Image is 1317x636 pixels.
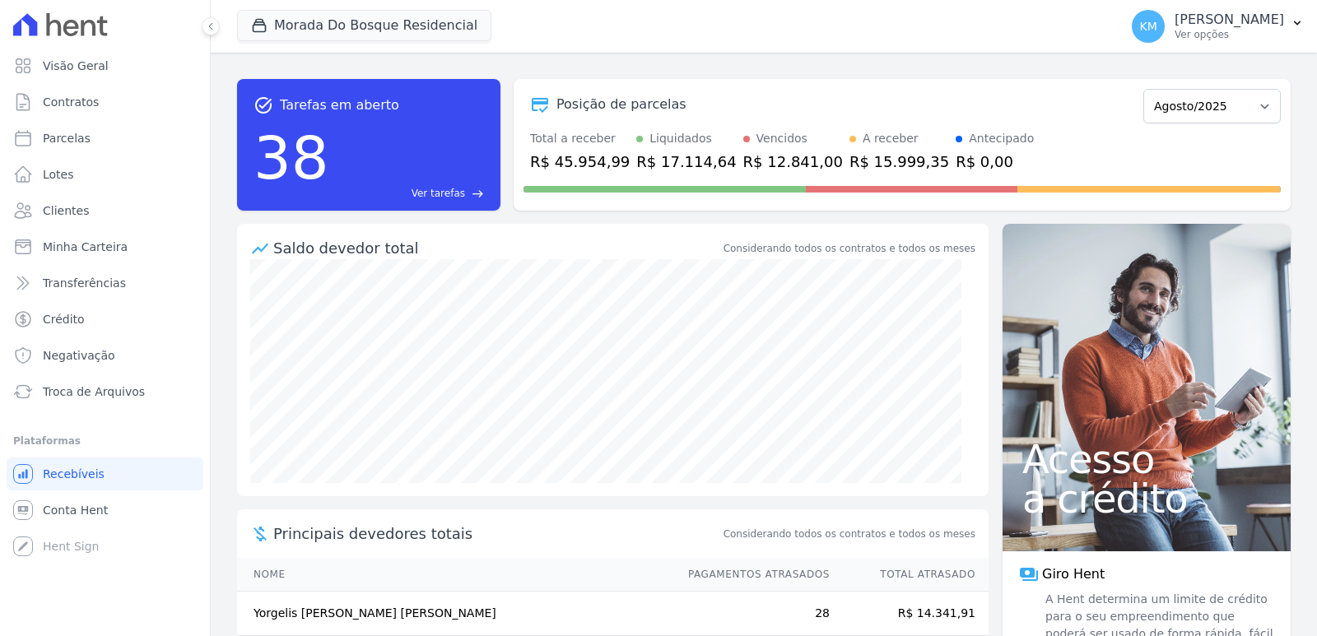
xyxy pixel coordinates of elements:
a: Conta Hent [7,494,203,527]
div: Saldo devedor total [273,237,720,259]
span: Minha Carteira [43,239,128,255]
span: Negativação [43,347,115,364]
span: Acesso [1022,439,1271,479]
a: Clientes [7,194,203,227]
td: Yorgelis [PERSON_NAME] [PERSON_NAME] [237,592,672,636]
span: Lotes [43,166,74,183]
p: Ver opções [1175,28,1284,41]
span: Contratos [43,94,99,110]
span: Crédito [43,311,85,327]
span: Principais devedores totais [273,522,720,545]
a: Transferências [7,267,203,299]
span: Visão Geral [43,58,109,74]
td: 28 [672,592,831,636]
div: R$ 0,00 [956,151,1034,173]
div: Total a receber [530,130,630,147]
p: [PERSON_NAME] [1175,12,1284,28]
div: Vencidos [756,130,807,147]
div: 38 [254,115,329,201]
a: Contratos [7,86,203,118]
span: Recebíveis [43,466,105,482]
div: R$ 15.999,35 [849,151,949,173]
span: Tarefas em aberto [280,95,399,115]
a: Ver tarefas east [336,186,484,201]
span: KM [1139,21,1156,32]
th: Total Atrasado [831,558,989,592]
span: Parcelas [43,130,91,146]
th: Pagamentos Atrasados [672,558,831,592]
th: Nome [237,558,672,592]
span: a crédito [1022,479,1271,518]
a: Troca de Arquivos [7,375,203,408]
div: Considerando todos os contratos e todos os meses [724,241,975,256]
span: task_alt [254,95,273,115]
span: Considerando todos os contratos e todos os meses [724,527,975,541]
a: Parcelas [7,122,203,155]
span: Clientes [43,202,89,219]
button: KM [PERSON_NAME] Ver opções [1119,3,1317,49]
span: Giro Hent [1042,564,1105,584]
span: Transferências [43,275,126,291]
span: Troca de Arquivos [43,383,145,400]
td: R$ 14.341,91 [831,592,989,636]
div: R$ 12.841,00 [743,151,843,173]
a: Visão Geral [7,49,203,82]
div: Antecipado [969,130,1034,147]
div: Plataformas [13,431,197,451]
div: R$ 45.954,99 [530,151,630,173]
a: Lotes [7,158,203,191]
div: Posição de parcelas [556,95,686,114]
a: Recebíveis [7,457,203,490]
span: Ver tarefas [412,186,465,201]
a: Crédito [7,303,203,336]
a: Negativação [7,339,203,372]
span: Conta Hent [43,502,108,518]
div: R$ 17.114,64 [636,151,736,173]
button: Morada Do Bosque Residencial [237,10,491,41]
span: east [472,188,484,200]
div: A receber [863,130,919,147]
div: Liquidados [649,130,712,147]
a: Minha Carteira [7,230,203,263]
